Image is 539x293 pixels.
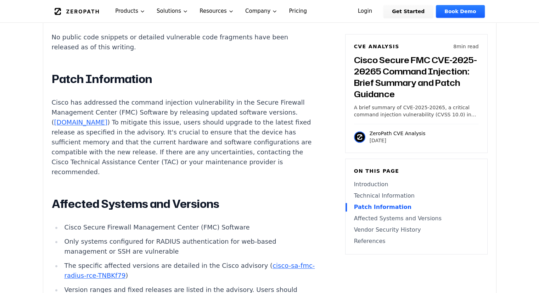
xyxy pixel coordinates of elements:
[354,167,479,175] h6: On this page
[354,131,365,143] img: ZeroPath CVE Analysis
[349,5,381,18] a: Login
[52,197,315,211] h2: Affected Systems and Versions
[453,43,478,50] p: 8 min read
[354,192,479,200] a: Technical Information
[354,43,399,50] h6: CVE Analysis
[62,222,315,232] li: Cisco Secure Firewall Management Center (FMC) Software
[64,262,315,279] a: cisco-sa-fmc-radius-rce-TNBKf79
[383,5,433,18] a: Get Started
[370,137,426,144] p: [DATE]
[354,214,479,223] a: Affected Systems and Versions
[354,180,479,189] a: Introduction
[436,5,484,18] a: Book Demo
[354,54,479,100] h3: Cisco Secure FMC CVE-2025-20265 Command Injection: Brief Summary and Patch Guidance
[62,237,315,256] li: Only systems configured for RADIUS authentication for web-based management or SSH are vulnerable
[52,32,315,52] p: No public code snippets or detailed vulnerable code fragments have been released as of this writing.
[370,130,426,137] p: ZeroPath CVE Analysis
[354,226,479,234] a: Vendor Security History
[52,98,315,177] p: Cisco has addressed the command injection vulnerability in the Secure Firewall Management Center ...
[354,237,479,245] a: References
[354,104,479,118] p: A brief summary of CVE-2025-20265, a critical command injection vulnerability (CVSS 10.0) in Cisc...
[354,203,479,211] a: Patch Information
[62,261,315,281] li: The specific affected versions are detailed in the Cisco advisory ( )
[54,118,107,126] a: [DOMAIN_NAME]
[52,72,315,86] h2: Patch Information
